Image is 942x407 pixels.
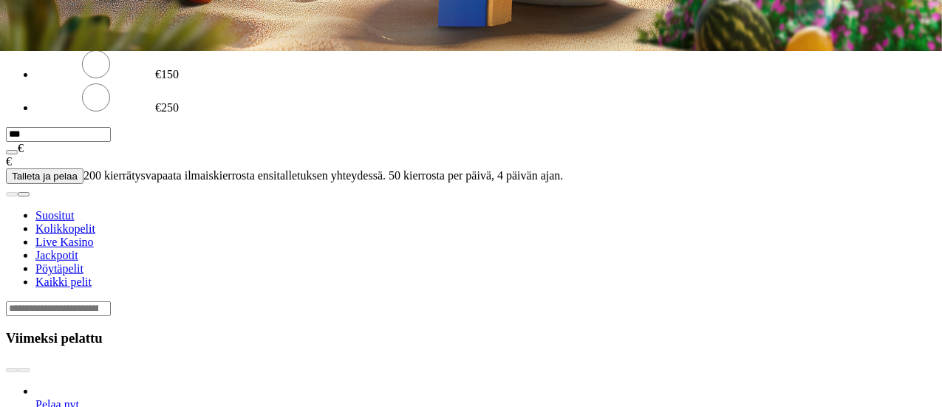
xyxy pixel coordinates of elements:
a: Jackpotit [35,249,78,261]
h3: Viimeksi pelattu [6,330,936,346]
span: 200 kierrätysvapaata ilmaiskierrosta ensitalletuksen yhteydessä. 50 kierrosta per päivä, 4 päivän... [83,169,564,182]
nav: Lobby [6,184,936,289]
button: prev slide [6,368,18,372]
a: Live Kasino [35,236,94,248]
a: Suositut [35,209,74,222]
header: Lobby [6,184,936,316]
label: €150 [155,68,179,81]
button: eye icon [6,150,18,154]
span: Talleta ja pelaa [12,171,78,182]
button: prev slide [6,192,18,196]
label: €250 [155,101,179,114]
button: next slide [18,368,30,372]
span: € [6,155,12,168]
button: Talleta ja pelaa [6,168,83,184]
button: next slide [18,192,30,196]
input: Search [6,301,111,316]
a: Pöytäpelit [35,262,83,275]
span: Kaikki pelit [35,276,92,288]
span: € [18,142,24,154]
a: Kolikkopelit [35,222,95,235]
